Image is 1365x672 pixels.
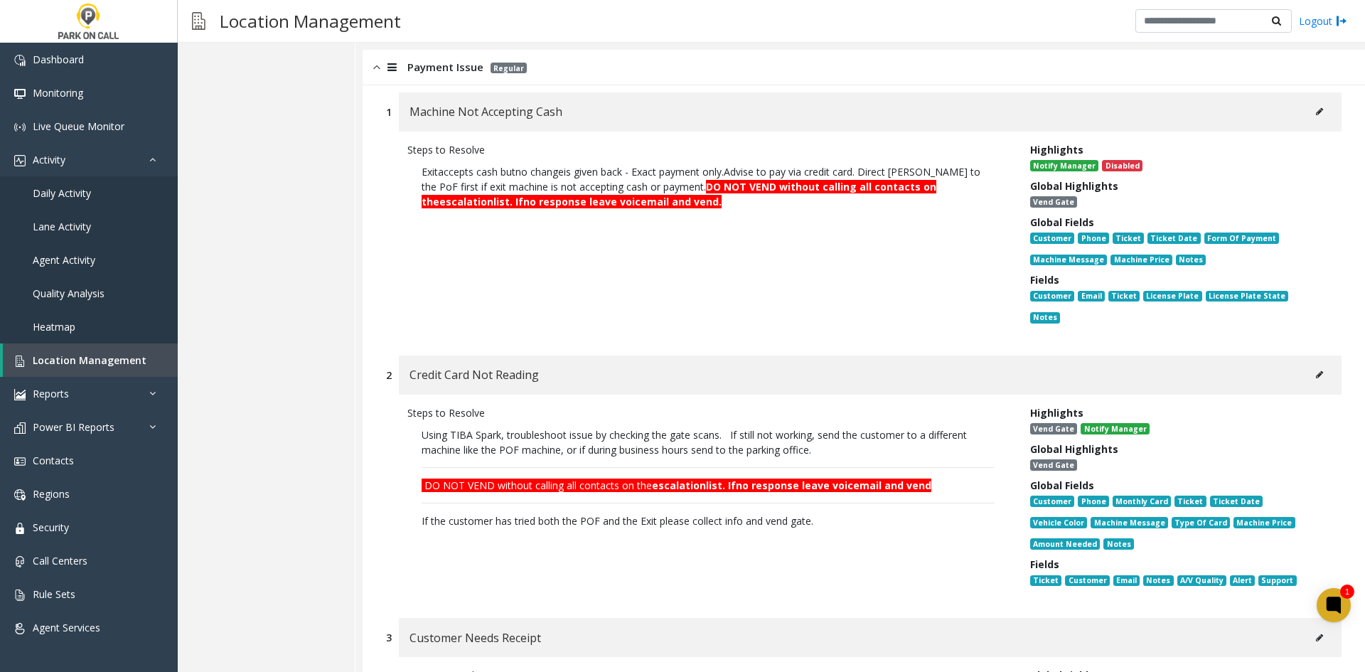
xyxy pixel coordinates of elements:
span: Amount Needed [1030,538,1100,550]
span: is given back - Exact payment only. [564,165,724,178]
span: Highlights [1030,406,1083,420]
span: Regular [491,63,527,73]
span: Notes [1030,312,1060,324]
span: Global Fields [1030,479,1094,492]
img: 'icon' [14,122,26,133]
div: 1 [1340,585,1354,599]
div: 3 [386,630,392,645]
span: Global Fields [1030,215,1094,229]
span: Security [33,521,69,534]
span: Vend Gate [1030,459,1077,471]
span: Machine Price [1110,255,1172,266]
span: Ticket [1108,291,1140,302]
span: Payment Issue [407,59,483,75]
span: Agent Activity [33,253,95,267]
span: f [518,195,523,208]
span: If the customer has tried both the POF and the Exit please collect info and vend gate. [422,514,813,528]
img: 'icon' [14,523,26,534]
span: Customer [1030,291,1074,302]
span: Fields [1030,273,1059,287]
span: Notes [1176,255,1206,266]
span: no response leave voicemail and vend. [523,195,722,208]
span: Alert [1230,575,1255,587]
span: list. I [706,479,731,492]
a: Logout [1299,14,1347,28]
span: Machine Message [1091,517,1167,528]
span: A/V Quality [1177,575,1226,587]
span: Email [1078,291,1104,302]
span: Monthly Card [1113,496,1171,507]
img: 'icon' [14,422,26,434]
span: Daily Activity [33,186,91,200]
span: Form Of Payment [1204,233,1279,244]
span: Exit [422,165,438,178]
div: 2 [386,368,392,383]
span: Phone [1078,233,1108,244]
h3: Location Management [213,4,408,38]
span: Global Highlights [1030,442,1118,456]
span: Notes [1103,538,1133,550]
span: Customer [1065,575,1109,587]
span: accepts cash but [438,165,515,178]
img: 'icon' [14,55,26,66]
span: Contacts [33,454,74,467]
span: Regions [33,487,70,501]
span: DO NOT VEND without calling all contacts on the [424,479,652,492]
span: Rule Sets [33,587,75,601]
img: 'icon' [14,155,26,166]
span: Disabled [1102,160,1142,171]
a: Location Management [3,343,178,377]
img: 'icon' [14,489,26,501]
div: 1 [386,105,392,119]
span: list. I [493,195,518,208]
span: Credit Card Not Reading [409,366,539,384]
span: Email [1113,575,1140,587]
span: Call Centers [33,554,87,567]
span: Monitoring [33,86,83,100]
img: opened [373,59,380,75]
span: Heatmap [33,320,75,334]
span: License Plate [1143,291,1201,302]
span: Machine Not Accepting Cash [409,102,562,121]
span: Vend Gate [1030,423,1077,434]
span: Notify Manager [1030,160,1098,171]
span: Customer Needs Receipt [409,629,541,647]
img: 'icon' [14,590,26,601]
img: 'icon' [14,456,26,467]
span: Power BI Reports [33,420,114,434]
span: DO NOT VEND without calling all contacts on the [422,180,936,208]
img: logout [1336,14,1347,28]
span: escalation [652,479,706,492]
span: Reports [33,387,69,400]
span: Ticket Date [1210,496,1263,507]
span: Type Of Card [1172,517,1230,528]
p: Using TIBA Spark, troubleshoot issue by checking the gate scans. If still not working, send the c... [422,427,995,457]
img: 'icon' [14,623,26,634]
span: Machine Price [1233,517,1295,528]
img: pageIcon [192,4,205,38]
span: Notes [1143,575,1173,587]
font: f [731,479,736,492]
img: 'icon' [14,556,26,567]
span: Fields [1030,558,1059,571]
span: Customer [1030,496,1074,507]
span: Support [1258,575,1296,587]
span: Activity [33,153,65,166]
span: Machine Message [1030,255,1107,266]
span: Customer [1030,233,1074,244]
span: Ticket Date [1147,233,1200,244]
span: Global Highlights [1030,179,1118,193]
span: escalation [439,195,493,208]
div: Steps to Resolve [407,142,1009,157]
span: Quality Analysis [33,287,105,300]
span: License Plate State [1206,291,1288,302]
span: Ticket [1030,575,1061,587]
span: Ticket [1174,496,1206,507]
font: no response leave voicemail and vend [736,479,931,492]
span: Dashboard [33,53,84,66]
span: Notify Manager [1081,423,1149,434]
div: Steps to Resolve [407,405,1009,420]
span: Location Management [33,353,146,367]
span: Live Queue Monitor [33,119,124,133]
span: Ticket [1113,233,1144,244]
